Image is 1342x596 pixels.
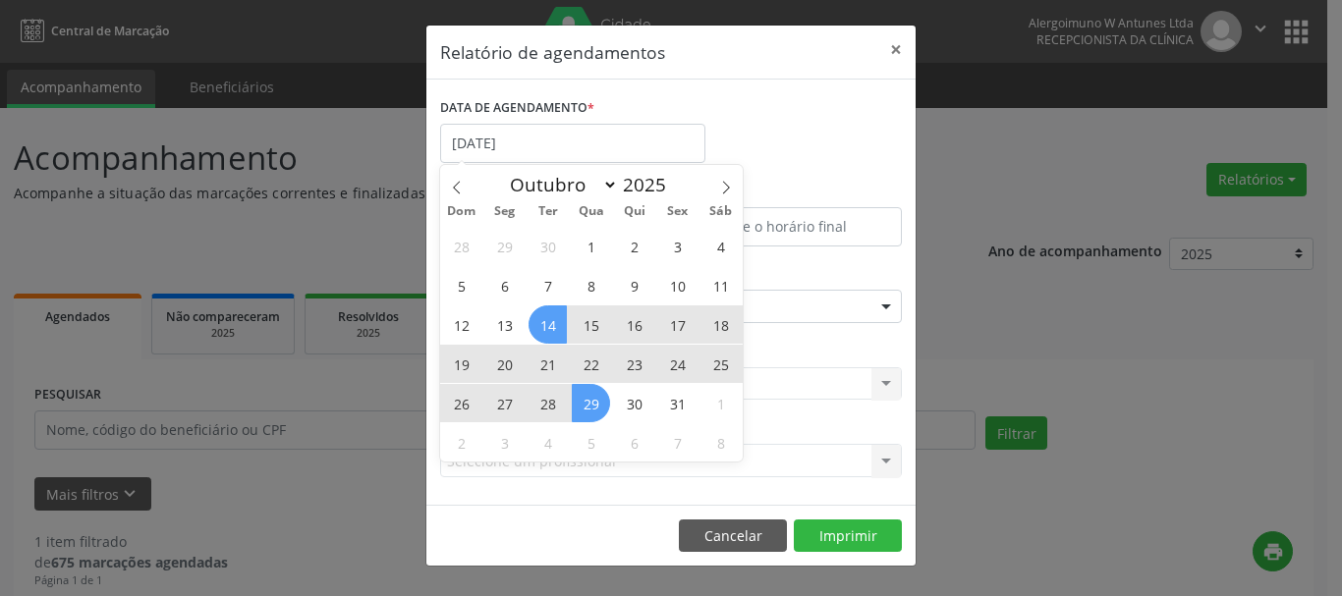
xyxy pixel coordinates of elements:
[572,423,610,461] span: Novembro 5, 2025
[440,205,483,218] span: Dom
[676,177,902,207] label: ATÉ
[658,266,697,304] span: Outubro 10, 2025
[658,305,697,344] span: Outubro 17, 2025
[572,345,610,383] span: Outubro 22, 2025
[701,305,740,344] span: Outubro 18, 2025
[485,384,524,422] span: Outubro 27, 2025
[485,345,524,383] span: Outubro 20, 2025
[615,423,653,461] span: Novembro 6, 2025
[440,93,594,124] label: DATA DE AGENDAMENTO
[615,305,653,344] span: Outubro 16, 2025
[658,423,697,461] span: Novembro 7, 2025
[615,345,653,383] span: Outubro 23, 2025
[500,171,618,198] select: Month
[701,266,740,304] span: Outubro 11, 2025
[485,423,524,461] span: Novembro 3, 2025
[613,205,656,218] span: Qui
[615,266,653,304] span: Outubro 9, 2025
[570,205,613,218] span: Qua
[701,384,740,422] span: Novembro 1, 2025
[701,423,740,461] span: Novembro 8, 2025
[527,205,570,218] span: Ter
[442,345,480,383] span: Outubro 19, 2025
[572,266,610,304] span: Outubro 8, 2025
[615,227,653,265] span: Outubro 2, 2025
[442,423,480,461] span: Novembro 2, 2025
[658,227,697,265] span: Outubro 3, 2025
[794,519,902,553] button: Imprimir
[658,384,697,422] span: Outubro 31, 2025
[615,384,653,422] span: Outubro 30, 2025
[485,266,524,304] span: Outubro 6, 2025
[658,345,697,383] span: Outubro 24, 2025
[440,124,705,163] input: Selecione uma data ou intervalo
[618,172,683,197] input: Year
[699,205,743,218] span: Sáb
[701,345,740,383] span: Outubro 25, 2025
[529,227,567,265] span: Setembro 30, 2025
[483,205,527,218] span: Seg
[440,39,665,65] h5: Relatório de agendamentos
[529,305,567,344] span: Outubro 14, 2025
[572,384,610,422] span: Outubro 29, 2025
[529,266,567,304] span: Outubro 7, 2025
[876,26,916,74] button: Close
[529,345,567,383] span: Outubro 21, 2025
[485,305,524,344] span: Outubro 13, 2025
[529,423,567,461] span: Novembro 4, 2025
[676,207,902,246] input: Selecione o horário final
[529,384,567,422] span: Outubro 28, 2025
[442,227,480,265] span: Setembro 28, 2025
[485,227,524,265] span: Setembro 29, 2025
[679,519,787,553] button: Cancelar
[442,384,480,422] span: Outubro 26, 2025
[656,205,699,218] span: Sex
[442,266,480,304] span: Outubro 5, 2025
[701,227,740,265] span: Outubro 4, 2025
[572,305,610,344] span: Outubro 15, 2025
[572,227,610,265] span: Outubro 1, 2025
[442,305,480,344] span: Outubro 12, 2025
